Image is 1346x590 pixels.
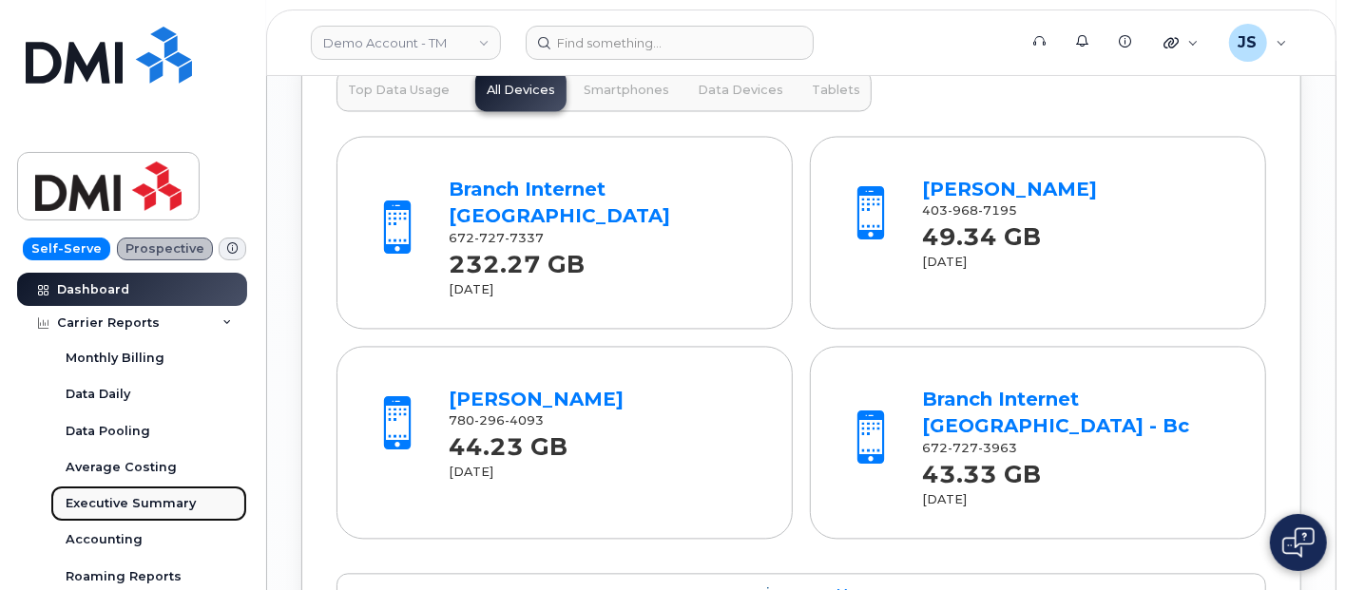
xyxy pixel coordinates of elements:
[450,281,759,298] div: [DATE]
[584,83,669,98] span: Smartphones
[506,231,545,245] span: 7337
[572,69,681,111] button: Smartphones
[812,83,860,98] span: Tablets
[979,203,1018,218] span: 7195
[336,69,461,111] button: Top Data Usage
[475,413,506,428] span: 296
[475,231,506,245] span: 727
[923,388,1190,438] a: Branch Internet [GEOGRAPHIC_DATA] - Bc
[923,178,1098,200] a: [PERSON_NAME]
[450,413,545,428] span: 780
[923,441,1018,455] span: 672
[698,83,783,98] span: Data Devices
[1216,24,1300,62] div: Jade Stoffey
[506,413,545,428] span: 4093
[923,449,1042,488] strong: 43.33 GB
[450,231,545,245] span: 672
[686,69,795,111] button: Data Devices
[348,83,450,98] span: Top Data Usage
[923,254,1232,271] div: [DATE]
[450,422,568,461] strong: 44.23 GB
[800,69,872,111] button: Tablets
[979,441,1018,455] span: 3963
[949,203,979,218] span: 968
[923,491,1232,508] div: [DATE]
[450,464,759,481] div: [DATE]
[450,178,671,228] a: Branch Internet [GEOGRAPHIC_DATA]
[923,212,1042,251] strong: 49.34 GB
[450,239,586,278] strong: 232.27 GB
[1282,527,1315,558] img: Open chat
[450,388,625,410] a: [PERSON_NAME]
[923,203,1018,218] span: 403
[949,441,979,455] span: 727
[1150,24,1212,62] div: Quicklinks
[1239,31,1258,54] span: JS
[526,26,814,60] input: Find something...
[311,26,501,60] a: Demo Account - TM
